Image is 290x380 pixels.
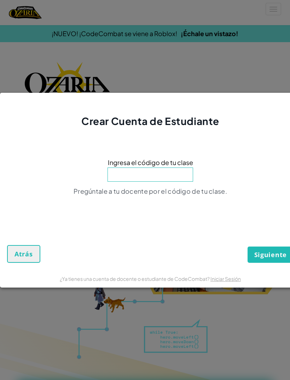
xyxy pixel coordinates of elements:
span: Pregúntale a tu docente por el código de tu clase. [74,187,227,195]
a: Iniciar Sesión [210,276,241,282]
span: Atrás [14,250,33,258]
button: Atrás [7,245,40,263]
span: Siguiente [254,250,287,259]
span: ¿Ya tienes una cuenta de docente o estudiante de CodeCombat? [60,276,210,282]
span: Crear Cuenta de Estudiante [81,115,219,127]
span: Ingresa el código de tu clase [108,157,193,168]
